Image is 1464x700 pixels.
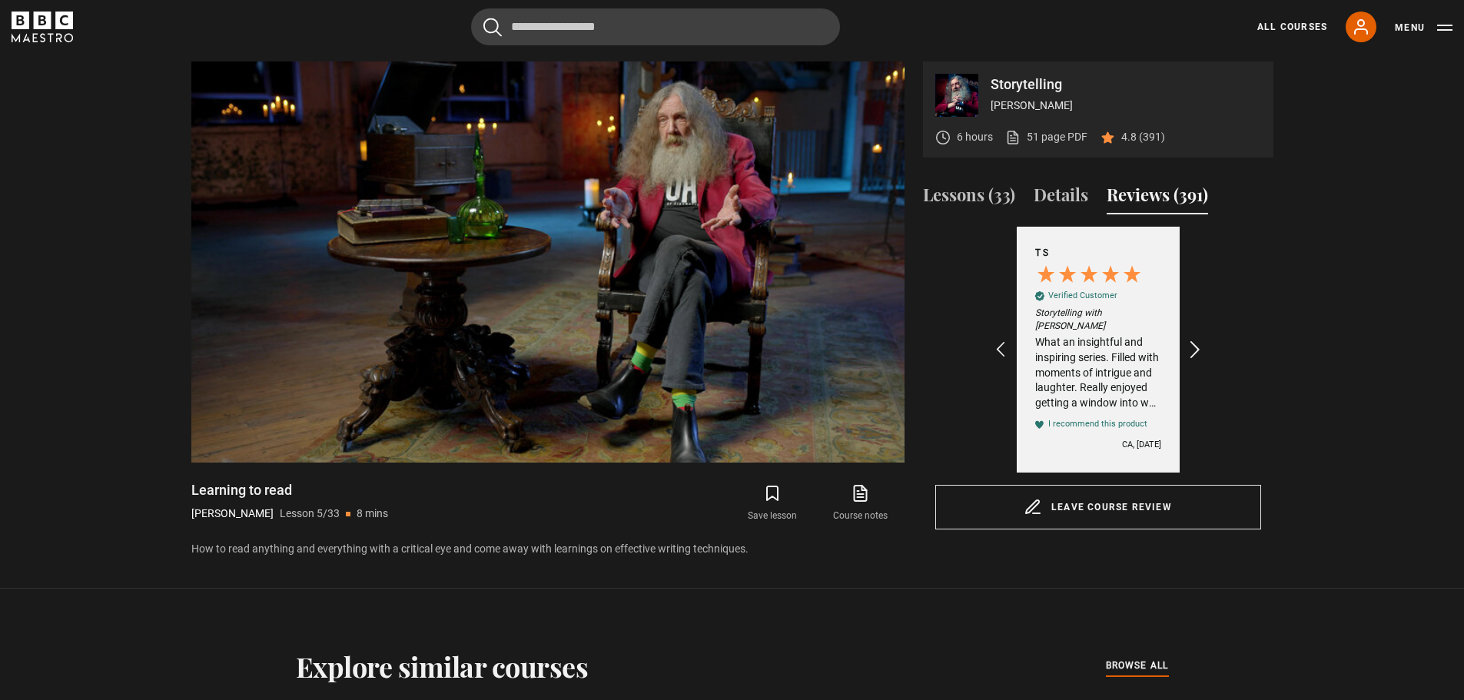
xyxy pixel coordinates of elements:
video-js: Video Player [191,61,905,463]
span: browse all [1106,658,1169,673]
div: I recommend this product [1048,418,1147,430]
div: 5 Stars [1035,264,1147,289]
h1: Learning to read [191,481,388,499]
a: browse all [1106,658,1169,675]
p: [PERSON_NAME] [991,98,1261,114]
button: Lessons (33) [923,182,1015,214]
div: What an insightful and inspiring series. Filled with moments of intrigue and laughter. Really enj... [1035,335,1161,410]
div: T S [1035,247,1048,260]
em: Storytelling with [PERSON_NAME] [1035,307,1161,333]
button: Details [1034,182,1088,214]
input: Search [471,8,840,45]
p: [PERSON_NAME] [191,506,274,522]
div: T S Verified CustomerStorytelling with [PERSON_NAME]What an insightful and inspiring series. Fill... [1009,227,1187,473]
p: 8 mins [357,506,388,522]
div: REVIEWS.io Carousel Scroll Left [994,331,1011,368]
p: 6 hours [957,129,993,145]
div: REVIEWS.io Carousel Scroll Right [1184,329,1203,371]
a: All Courses [1257,20,1327,34]
a: Leave course review [935,485,1261,529]
p: Storytelling [991,78,1261,91]
h2: Explore similar courses [296,650,589,682]
div: Verified Customer [1048,290,1117,301]
svg: BBC Maestro [12,12,73,42]
div: CA, [DATE] [1122,439,1161,450]
button: Save lesson [729,481,816,526]
p: 4.8 (391) [1121,129,1165,145]
a: Course notes [816,481,904,526]
button: Reviews (391) [1107,182,1208,214]
button: Toggle navigation [1395,20,1452,35]
a: 51 page PDF [1005,129,1087,145]
button: Submit the search query [483,18,502,37]
p: How to read anything and everything with a critical eye and come away with learnings on effective... [191,541,905,557]
p: Lesson 5/33 [280,506,340,522]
